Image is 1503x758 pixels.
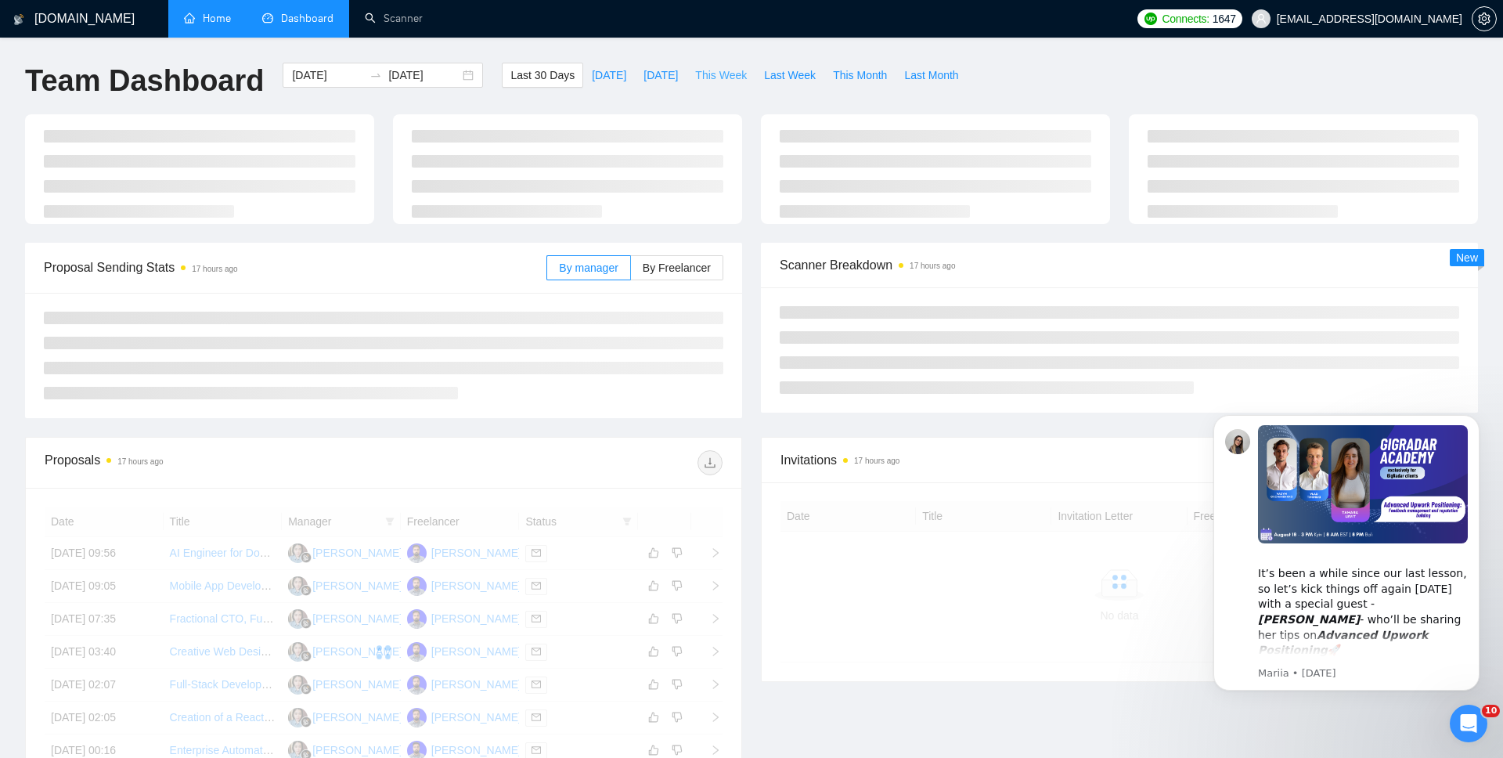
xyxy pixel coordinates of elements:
button: [DATE] [583,63,635,88]
span: Last Week [764,67,816,84]
span: 10 [1482,705,1500,717]
span: dashboard [262,13,273,23]
span: setting [1472,13,1496,25]
button: Last 30 Days [502,63,583,88]
button: Last Week [755,63,824,88]
input: Start date [292,67,363,84]
a: setting [1472,13,1497,25]
span: This Month [833,67,887,84]
span: [DATE] [592,67,626,84]
button: Last Month [896,63,967,88]
span: Last 30 Days [510,67,575,84]
time: 17 hours ago [117,457,163,466]
input: End date [388,67,460,84]
iframe: Intercom live chat [1450,705,1487,742]
span: By manager [559,262,618,274]
span: Invitations [780,450,1458,470]
button: setting [1472,6,1497,31]
a: searchScanner [365,12,423,25]
span: Proposal Sending Stats [44,258,546,277]
button: This Month [824,63,896,88]
span: Scanner Breakdown [780,255,1459,275]
img: upwork-logo.png [1144,13,1157,25]
span: user [1256,13,1267,24]
iframe: Intercom notifications message [1190,392,1503,716]
button: [DATE] [635,63,687,88]
span: This Week [695,67,747,84]
span: swap-right [369,69,382,81]
span: [DATE] [643,67,678,84]
h1: Team Dashboard [25,63,264,99]
img: logo [13,7,24,32]
span: 1647 [1213,10,1236,27]
span: Connects: [1162,10,1209,27]
a: homeHome [184,12,231,25]
span: By Freelancer [643,262,711,274]
time: 17 hours ago [192,265,237,273]
span: to [369,69,382,81]
span: Dashboard [281,12,333,25]
time: 17 hours ago [910,262,955,270]
span: New [1456,251,1478,264]
button: This Week [687,63,755,88]
time: 17 hours ago [854,457,899,465]
div: Proposals [45,450,384,475]
span: Last Month [904,67,958,84]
